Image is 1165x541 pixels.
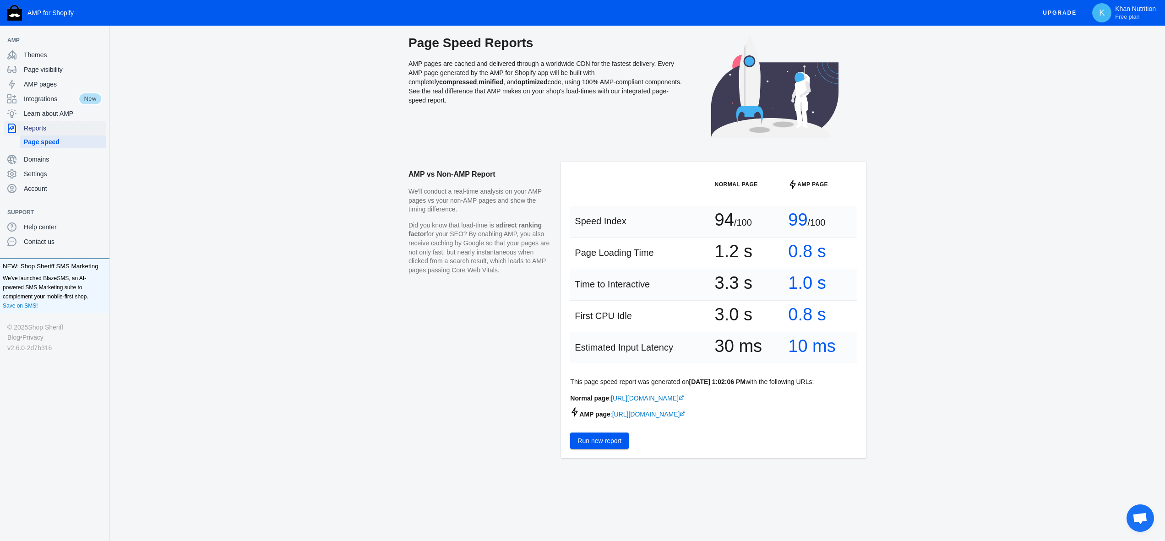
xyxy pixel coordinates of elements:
span: Contact us [24,237,102,246]
span: Support [7,208,93,217]
span: Estimated Input Latency [575,342,673,352]
a: Save on SMS! [3,301,38,310]
span: 3.3 s [715,278,752,287]
span: 1.0 s [788,278,826,287]
div: v2.6.0-2d7b316 [7,343,102,353]
span: Account [24,184,102,193]
a: Reports [4,121,106,135]
span: Learn about AMP [24,109,102,118]
div: • [7,332,102,342]
span: Help center [24,222,102,232]
a: AMP pages [4,77,106,92]
span: 94 [715,215,734,224]
div: AMP pages are cached and delivered through a worldwide CDN for the fastest delivery. Every AMP pa... [408,35,683,147]
strong: optimized [517,78,547,86]
div: : [570,394,857,403]
a: Domains [4,152,106,167]
span: Themes [24,50,102,60]
a: IntegrationsNew [4,92,106,106]
span: AMP [7,36,93,45]
a: Blog [7,332,20,342]
a: [URL][DOMAIN_NAME] [612,411,686,418]
a: Page visibility [4,62,106,77]
span: AMP for Shopify [27,9,74,16]
h2: Page Speed Reports [408,35,683,51]
p: Did you know that load-time is a for your SEO? By enabling AMP, you also receive caching by Googl... [408,221,552,275]
span: Page visibility [24,65,102,74]
a: Settings [4,167,106,181]
span: Run new report [577,437,621,444]
span: 1.2 s [715,247,752,256]
p: Khan Nutrition [1115,5,1156,21]
button: Add a sales channel [93,211,108,214]
span: Settings [24,169,102,179]
h6: Normal Page [715,180,779,189]
span: New [78,92,102,105]
a: Page speed [20,135,106,148]
span: 0.8 s [788,310,826,319]
p: This page speed report was generated on with the following URLs: [570,377,857,387]
span: Page speed [24,137,102,146]
button: Run new report [570,433,629,449]
strong: AMP page [570,411,610,418]
span: 10 ms [788,341,835,351]
strong: [DATE] 1:02:06 PM [689,378,746,385]
a: Shop Sheriff [28,322,63,332]
span: AMP pages [24,80,102,89]
strong: compressed [439,78,477,86]
div: Open chat [1127,504,1154,532]
div: © 2025 [7,322,102,332]
span: Page Loading Time [575,248,653,258]
span: Upgrade [1043,5,1077,21]
a: Contact us [4,234,106,249]
span: Reports [24,124,102,133]
span: Speed Index [575,216,626,226]
strong: minified [479,78,503,86]
button: Upgrade [1035,5,1084,22]
a: [URL][DOMAIN_NAME] [611,395,684,402]
a: Privacy [22,332,44,342]
span: 99 [788,215,807,224]
a: Learn about AMP [4,106,106,121]
div: : [570,407,857,419]
strong: Normal page [570,395,609,402]
a: Themes [4,48,106,62]
img: Shop Sheriff Logo [7,5,22,21]
p: We'll conduct a real-time analysis on your AMP pages vs your non-AMP pages and show the timing di... [408,187,552,214]
span: AMP Page [797,180,828,189]
span: First CPU Idle [575,311,631,321]
h2: AMP vs Non-AMP Report [408,162,552,187]
span: 3.0 s [715,310,752,319]
button: Add a sales channel [93,38,108,42]
span: /100 [808,217,826,227]
span: Time to Interactive [575,279,650,289]
span: Free plan [1115,13,1139,21]
span: 30 ms [715,341,762,351]
span: /100 [734,217,752,227]
span: Integrations [24,94,78,103]
span: K [1097,8,1106,17]
a: Account [4,181,106,196]
span: Domains [24,155,102,164]
span: 0.8 s [788,247,826,256]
